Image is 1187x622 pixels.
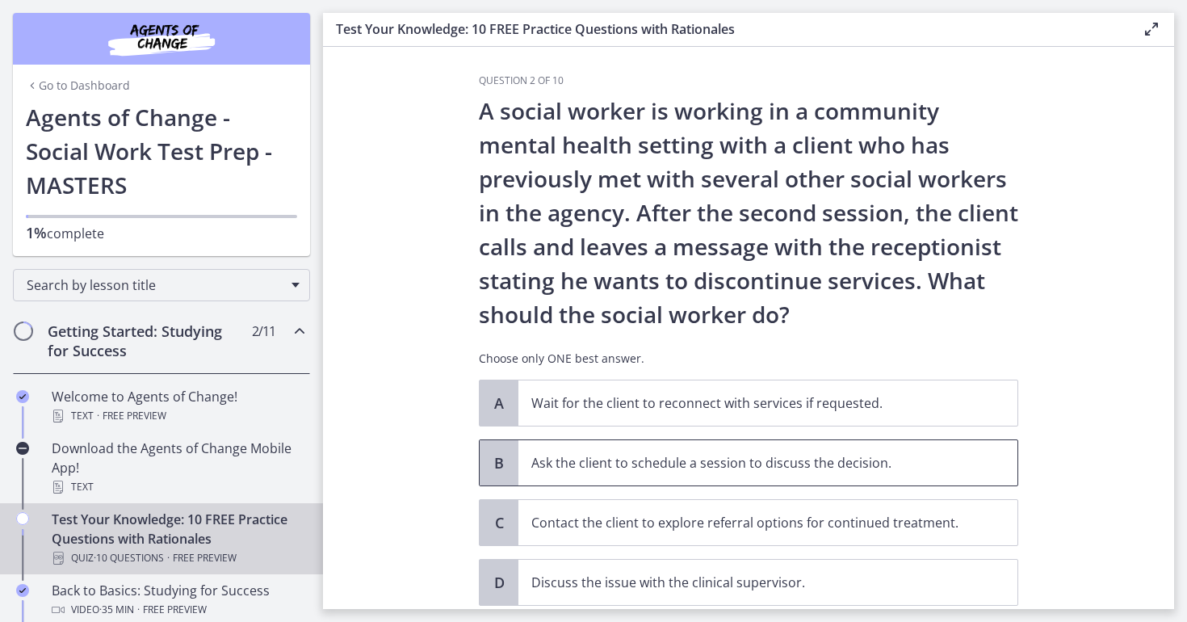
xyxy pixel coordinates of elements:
[531,573,972,592] p: Discuss the issue with the clinical supervisor.
[489,453,509,473] span: B
[167,548,170,568] span: ·
[52,600,304,620] div: Video
[16,584,29,597] i: Completed
[531,393,972,413] p: Wait for the client to reconnect with services if requested.
[479,94,1018,331] p: A social worker is working in a community mental health setting with a client who has previously ...
[489,513,509,532] span: C
[99,600,134,620] span: · 35 min
[52,548,304,568] div: Quiz
[94,548,164,568] span: · 10 Questions
[48,322,245,360] h2: Getting Started: Studying for Success
[252,322,275,341] span: 2 / 11
[97,406,99,426] span: ·
[52,477,304,497] div: Text
[26,223,297,243] p: complete
[52,581,304,620] div: Back to Basics: Studying for Success
[489,573,509,592] span: D
[26,78,130,94] a: Go to Dashboard
[16,390,29,403] i: Completed
[531,453,972,473] p: Ask the client to schedule a session to discuss the decision.
[489,393,509,413] span: A
[52,406,304,426] div: Text
[479,351,1018,367] p: Choose only ONE best answer.
[137,600,140,620] span: ·
[52,387,304,426] div: Welcome to Agents of Change!
[13,269,310,301] div: Search by lesson title
[52,439,304,497] div: Download the Agents of Change Mobile App!
[103,406,166,426] span: Free preview
[65,19,258,58] img: Agents of Change
[336,19,1116,39] h3: Test Your Knowledge: 10 FREE Practice Questions with Rationales
[531,513,972,532] p: Contact the client to explore referral options for continued treatment.
[26,223,47,242] span: 1%
[479,74,1018,87] h3: Question 2 of 10
[143,600,207,620] span: Free preview
[26,100,297,202] h1: Agents of Change - Social Work Test Prep - MASTERS
[27,276,283,294] span: Search by lesson title
[173,548,237,568] span: Free preview
[52,510,304,568] div: Test Your Knowledge: 10 FREE Practice Questions with Rationales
